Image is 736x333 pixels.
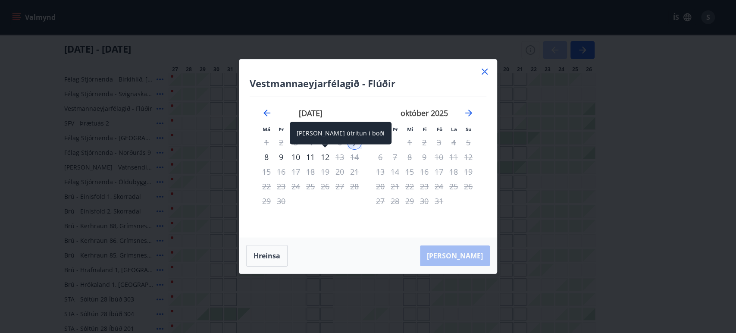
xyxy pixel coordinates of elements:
td: Not available. föstudagur, 26. september 2025 [318,179,332,194]
div: Move backward to switch to the previous month. [262,108,272,118]
td: Not available. mánudagur, 15. september 2025 [259,164,274,179]
td: Not available. laugardagur, 11. október 2025 [446,150,461,164]
small: La [451,126,457,132]
td: Not available. fimmtudagur, 25. september 2025 [303,179,318,194]
td: Not available. miðvikudagur, 1. október 2025 [402,135,417,150]
td: Not available. laugardagur, 27. september 2025 [332,179,347,194]
small: Má [263,126,270,132]
small: Þr [393,126,398,132]
td: Not available. miðvikudagur, 15. október 2025 [402,164,417,179]
button: Hreinsa [246,245,288,267]
td: Not available. föstudagur, 19. september 2025 [318,164,332,179]
div: 9 [274,150,288,164]
td: Not available. þriðjudagur, 14. október 2025 [388,164,402,179]
small: Mi [407,126,413,132]
td: Not available. þriðjudagur, 23. september 2025 [274,179,288,194]
td: Not available. sunnudagur, 21. september 2025 [347,164,362,179]
td: Not available. laugardagur, 25. október 2025 [446,179,461,194]
small: Þr [279,126,284,132]
td: Not available. sunnudagur, 28. september 2025 [347,179,362,194]
td: Not available. þriðjudagur, 21. október 2025 [388,179,402,194]
td: Not available. sunnudagur, 12. október 2025 [461,150,476,164]
td: Not available. fimmtudagur, 9. október 2025 [417,150,432,164]
td: Not available. miðvikudagur, 24. september 2025 [288,179,303,194]
td: Choose þriðjudagur, 9. september 2025 as your check-out date. It’s available. [274,150,288,164]
td: Not available. mánudagur, 27. október 2025 [373,194,388,208]
td: Not available. þriðjudagur, 2. september 2025 [274,135,288,150]
small: Fi [423,126,427,132]
td: Not available. laugardagur, 18. október 2025 [446,164,461,179]
div: Aðeins útritun í boði [318,164,332,179]
td: Not available. fimmtudagur, 30. október 2025 [417,194,432,208]
div: 8 [259,150,274,164]
td: Not available. föstudagur, 31. október 2025 [432,194,446,208]
td: Not available. fimmtudagur, 16. október 2025 [417,164,432,179]
td: Choose miðvikudagur, 10. september 2025 as your check-out date. It’s available. [288,150,303,164]
td: Not available. mánudagur, 22. september 2025 [259,179,274,194]
td: Not available. miðvikudagur, 22. október 2025 [402,179,417,194]
td: Choose föstudagur, 12. september 2025 as your check-out date. It’s available. [318,150,332,164]
td: Not available. laugardagur, 20. september 2025 [332,164,347,179]
small: Su [466,126,472,132]
td: Not available. mánudagur, 1. september 2025 [259,135,274,150]
small: Fö [437,126,442,132]
td: Not available. þriðjudagur, 28. október 2025 [388,194,402,208]
td: Not available. miðvikudagur, 29. október 2025 [402,194,417,208]
div: 11 [303,150,318,164]
td: Not available. fimmtudagur, 18. september 2025 [303,164,318,179]
td: Not available. fimmtudagur, 23. október 2025 [417,179,432,194]
td: Choose fimmtudagur, 11. september 2025 as your check-out date. It’s available. [303,150,318,164]
td: Not available. laugardagur, 13. september 2025 [332,150,347,164]
td: Not available. miðvikudagur, 3. september 2025 [288,135,303,150]
td: Not available. föstudagur, 17. október 2025 [432,164,446,179]
td: Not available. þriðjudagur, 7. október 2025 [388,150,402,164]
td: Not available. föstudagur, 3. október 2025 [432,135,446,150]
strong: [DATE] [299,108,323,118]
td: Not available. miðvikudagur, 8. október 2025 [402,150,417,164]
td: Not available. laugardagur, 4. október 2025 [446,135,461,150]
td: Not available. föstudagur, 10. október 2025 [432,150,446,164]
div: Aðeins útritun í boði [402,135,417,150]
td: Not available. fimmtudagur, 2. október 2025 [417,135,432,150]
td: Not available. sunnudagur, 5. október 2025 [461,135,476,150]
h4: Vestmannaeyjarfélagið - Flúðir [250,77,486,90]
td: Not available. mánudagur, 13. október 2025 [373,164,388,179]
strong: október 2025 [401,108,448,118]
div: Aðeins útritun í boði [318,150,332,164]
td: Not available. föstudagur, 24. október 2025 [432,179,446,194]
td: Not available. miðvikudagur, 17. september 2025 [288,164,303,179]
td: Not available. þriðjudagur, 30. september 2025 [274,194,288,208]
td: Not available. sunnudagur, 26. október 2025 [461,179,476,194]
td: Not available. mánudagur, 29. september 2025 [259,194,274,208]
div: Calendar [250,97,486,227]
td: Not available. mánudagur, 20. október 2025 [373,179,388,194]
td: Choose mánudagur, 8. september 2025 as your check-out date. It’s available. [259,150,274,164]
td: Not available. mánudagur, 6. október 2025 [373,150,388,164]
div: [PERSON_NAME] útritun í boði [290,122,391,145]
td: Not available. sunnudagur, 19. október 2025 [461,164,476,179]
td: Not available. sunnudagur, 14. september 2025 [347,150,362,164]
div: 10 [288,150,303,164]
td: Not available. þriðjudagur, 16. september 2025 [274,164,288,179]
div: Move forward to switch to the next month. [464,108,474,118]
